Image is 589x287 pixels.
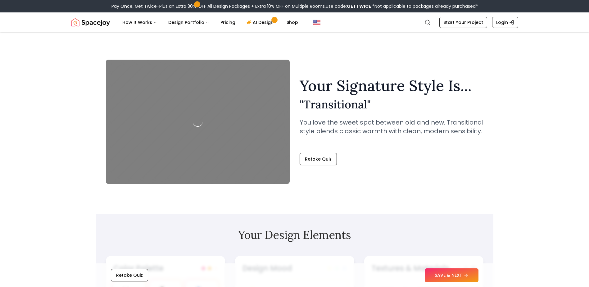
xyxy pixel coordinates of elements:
[163,16,214,29] button: Design Portfolio
[71,16,110,29] a: Spacejoy
[117,16,162,29] button: How It Works
[492,17,518,28] a: Login
[111,269,148,281] button: Retake Quiz
[215,16,240,29] a: Pricing
[117,16,303,29] nav: Main
[71,12,518,32] nav: Global
[300,153,337,165] button: Retake Quiz
[300,98,483,111] h2: " Transitional "
[313,19,320,26] img: United States
[300,78,483,93] h1: Your Signature Style Is...
[282,16,303,29] a: Shop
[111,3,478,9] div: Pay Once, Get Twice-Plus an Extra 30% OFF All Design Packages + Extra 10% OFF on Multiple Rooms.
[106,229,483,241] h2: Your Design Elements
[71,16,110,29] img: Spacejoy Logo
[347,3,371,9] b: GETTWICE
[326,3,371,9] span: Use code:
[300,118,483,135] p: You love the sweet spot between old and new. Transitional style blends classic warmth with clean,...
[371,3,478,9] span: *Not applicable to packages already purchased*
[439,17,487,28] a: Start Your Project
[242,16,280,29] a: AI Design
[425,268,478,282] button: SAVE & NEXT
